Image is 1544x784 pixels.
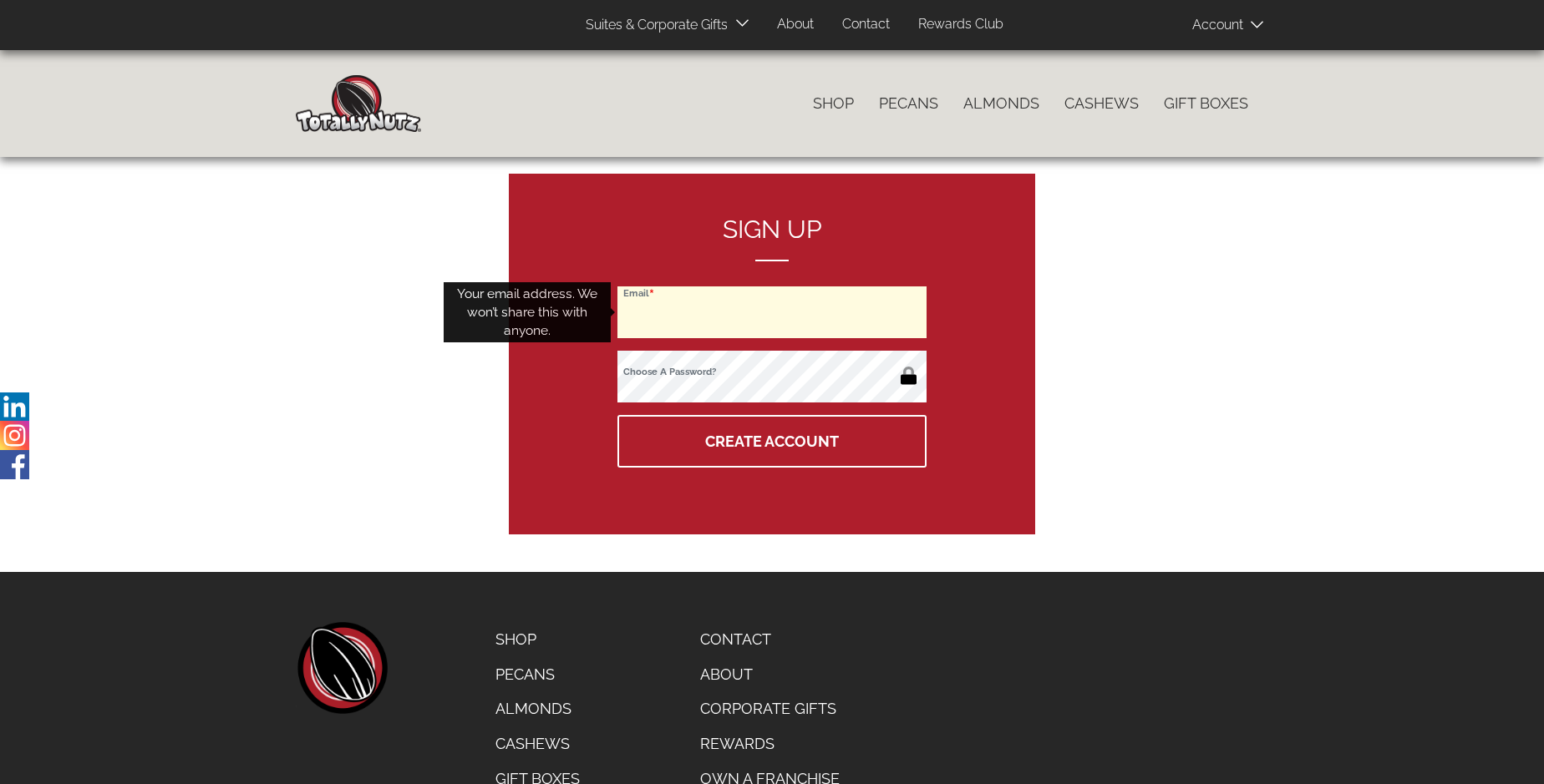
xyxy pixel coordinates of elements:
img: Home [296,75,421,132]
a: Rewards Club [906,8,1016,41]
a: Rewards [688,726,852,761]
a: Corporate Gifts [688,691,852,726]
a: Suites & Corporate Gifts [573,9,733,42]
a: Shop [483,622,592,657]
a: Almonds [483,691,592,726]
h2: Sign up [617,215,927,261]
a: Pecans [866,86,951,121]
a: Cashews [483,726,592,761]
a: home [296,622,388,714]
div: Your email address. We won’t share this with anyone. [444,282,611,343]
a: Almonds [951,86,1052,121]
a: Cashews [1052,86,1151,121]
input: Email [617,286,927,338]
a: Contact [830,8,902,41]
a: Pecans [483,657,592,692]
a: Gift Boxes [1151,86,1261,121]
a: About [764,8,826,41]
a: Contact [688,622,852,657]
a: About [688,657,852,692]
a: Shop [800,86,866,121]
button: Create Account [617,415,927,468]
